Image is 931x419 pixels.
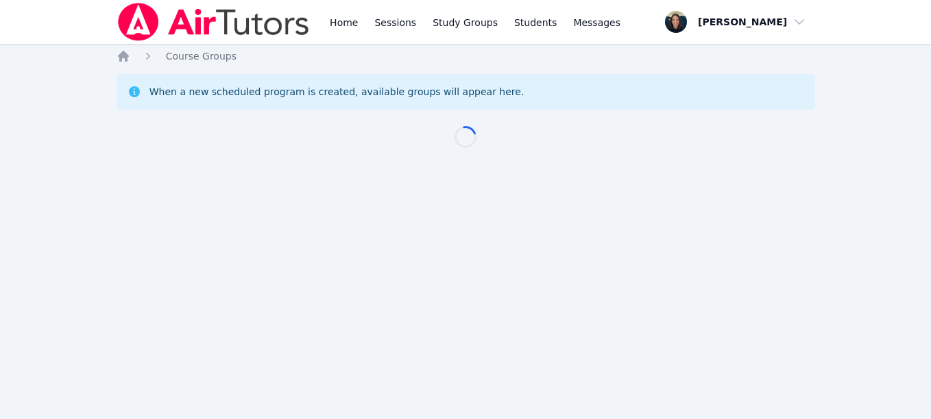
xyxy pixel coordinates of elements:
nav: Breadcrumb [117,49,815,63]
span: Course Groups [166,51,237,62]
div: When a new scheduled program is created, available groups will appear here. [149,85,524,99]
img: Air Tutors [117,3,311,41]
a: Course Groups [166,49,237,63]
span: Messages [573,16,620,29]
